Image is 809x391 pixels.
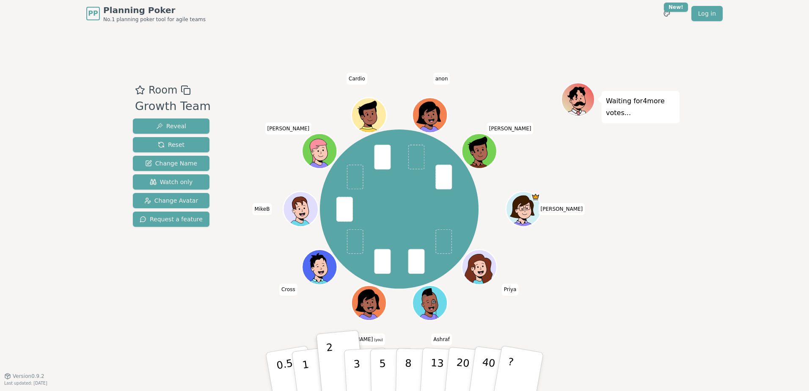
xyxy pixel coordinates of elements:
[487,123,534,135] span: Click to change your name
[539,203,585,215] span: Click to change your name
[279,284,297,295] span: Click to change your name
[265,123,312,135] span: Click to change your name
[135,83,145,98] button: Add as favourite
[431,333,452,345] span: Click to change your name
[691,6,723,21] a: Log in
[347,73,367,85] span: Click to change your name
[433,73,450,85] span: Click to change your name
[144,196,198,205] span: Change Avatar
[133,118,209,134] button: Reveal
[502,284,519,295] span: Click to change your name
[373,338,383,342] span: (you)
[133,156,209,171] button: Change Name
[664,3,688,12] div: New!
[140,215,203,223] span: Request a feature
[158,140,184,149] span: Reset
[88,8,98,19] span: PP
[133,193,209,208] button: Change Avatar
[659,6,674,21] button: New!
[133,137,209,152] button: Reset
[156,122,186,130] span: Reveal
[103,16,206,23] span: No.1 planning poker tool for agile teams
[13,373,44,380] span: Version 0.9.2
[103,4,206,16] span: Planning Poker
[326,341,337,388] p: 2
[133,174,209,190] button: Watch only
[253,203,272,215] span: Click to change your name
[150,178,193,186] span: Watch only
[145,159,197,168] span: Change Name
[352,286,385,319] button: Click to change your avatar
[86,4,206,23] a: PPPlanning PokerNo.1 planning poker tool for agile teams
[4,373,44,380] button: Version0.9.2
[4,381,47,385] span: Last updated: [DATE]
[531,193,540,201] span: Ansley is the host
[149,83,177,98] span: Room
[135,98,211,115] div: Growth Team
[606,95,675,119] p: Waiting for 4 more votes...
[133,212,209,227] button: Request a feature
